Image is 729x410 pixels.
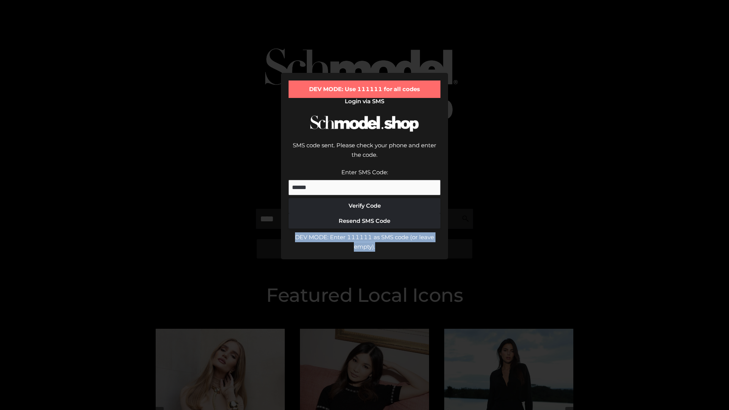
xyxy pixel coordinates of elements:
h2: Login via SMS [289,98,440,105]
div: DEV MODE: Enter 111111 as SMS code (or leave empty). [289,232,440,252]
button: Resend SMS Code [289,213,440,229]
div: DEV MODE: Use 111111 for all codes [289,80,440,98]
img: Schmodel Logo [308,109,421,139]
label: Enter SMS Code: [341,169,388,176]
button: Verify Code [289,198,440,213]
div: SMS code sent. Please check your phone and enter the code. [289,140,440,167]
